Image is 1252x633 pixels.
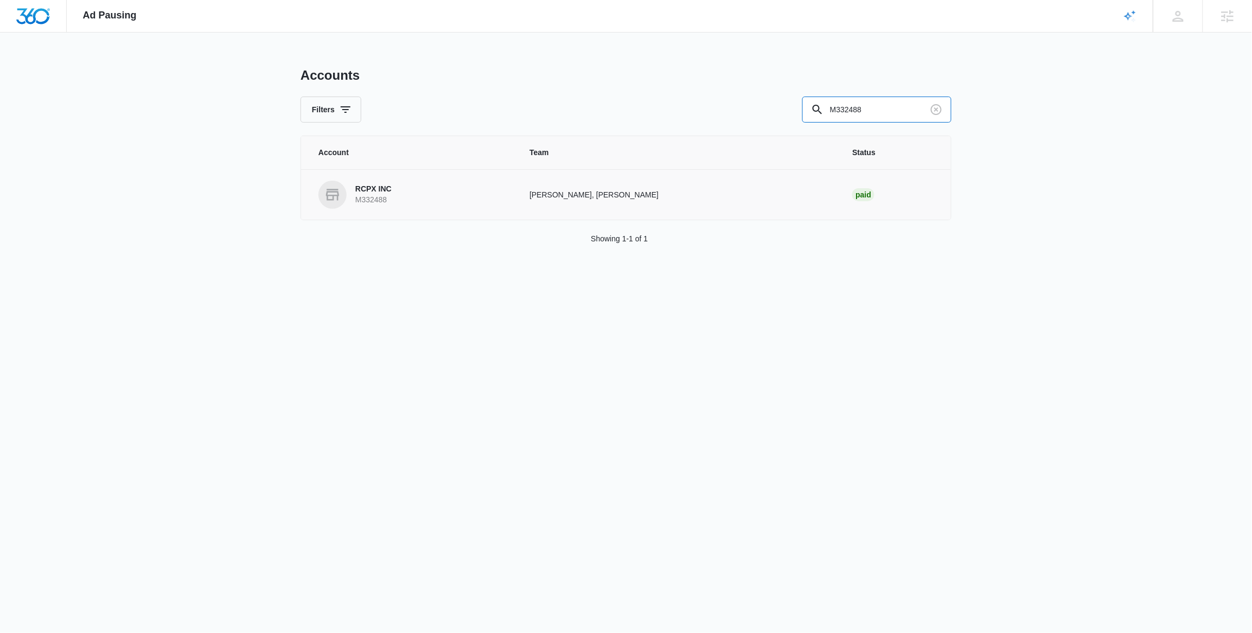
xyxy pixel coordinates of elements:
span: Ad Pausing [83,10,137,21]
input: Search By Account Number [802,97,951,123]
button: Clear [928,101,945,118]
h1: Accounts [301,67,360,84]
button: Filters [301,97,361,123]
p: RCPX INC [355,184,392,195]
a: RCPX INCM332488 [318,181,503,209]
p: M332488 [355,195,392,206]
div: Paid [852,188,874,201]
span: Status [852,147,934,158]
span: Team [529,147,826,158]
p: [PERSON_NAME], [PERSON_NAME] [529,189,826,201]
span: Account [318,147,503,158]
p: Showing 1-1 of 1 [591,233,648,245]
